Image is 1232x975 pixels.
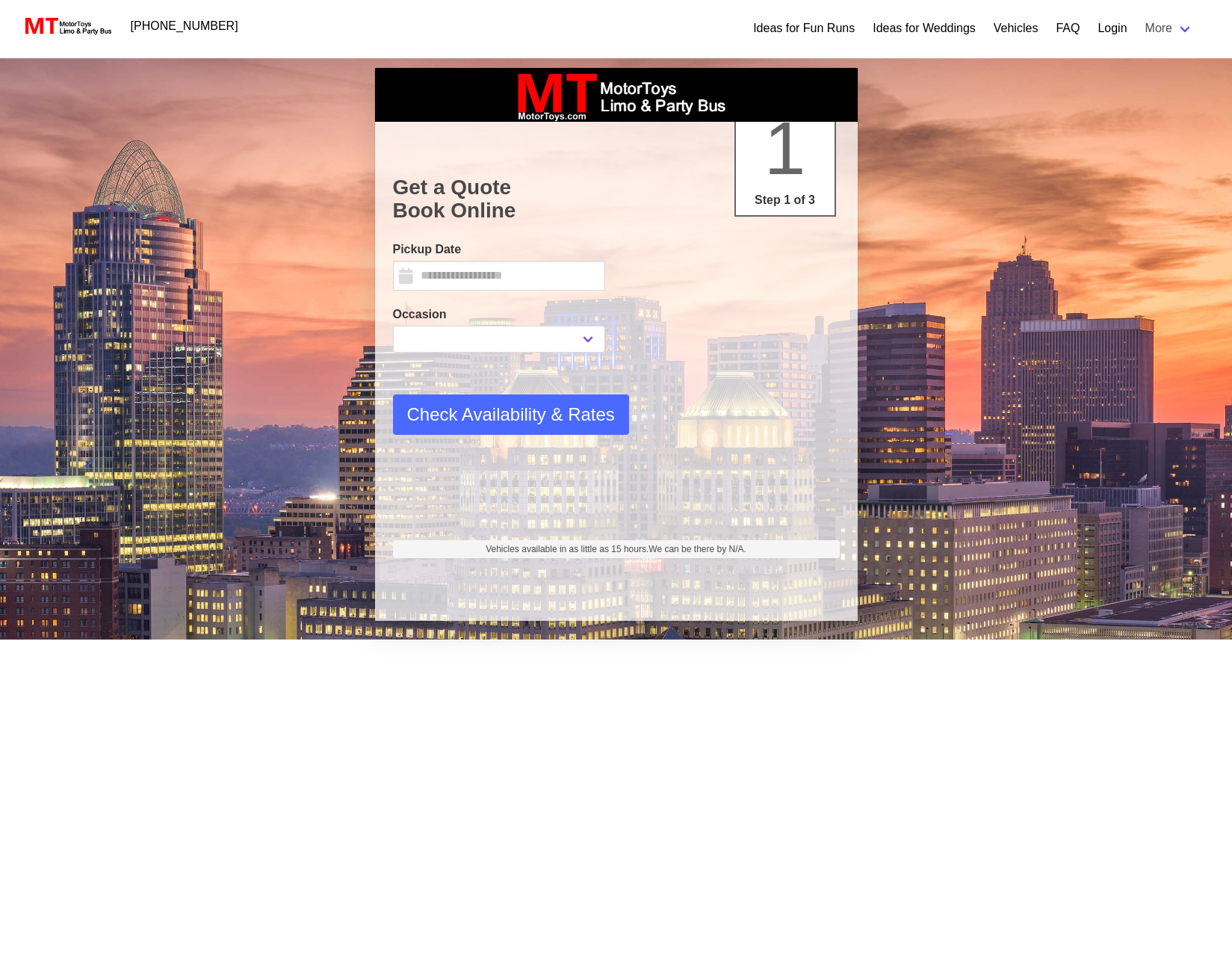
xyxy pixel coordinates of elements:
span: 1 [764,106,806,190]
a: More [1136,13,1202,43]
img: box_logo_brand.jpeg [504,68,728,122]
h1: Get a Quote Book Online [393,176,840,223]
a: FAQ [1056,19,1080,37]
label: Pickup Date [393,241,605,259]
a: Ideas for Fun Runs [753,19,855,37]
label: Occasion [393,306,605,324]
span: Vehicles available in as little as 15 hours. [486,542,746,556]
span: We can be there by N/A. [648,544,746,554]
a: Ideas for Weddings [873,19,976,37]
a: Vehicles [994,19,1038,37]
p: Step 1 of 3 [742,191,829,209]
a: Login [1098,19,1127,37]
img: MotorToys Logo [21,16,113,37]
button: Check Availability & Rates [393,394,629,435]
span: Check Availability & Rates [407,401,615,428]
a: [PHONE_NUMBER] [122,11,247,41]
